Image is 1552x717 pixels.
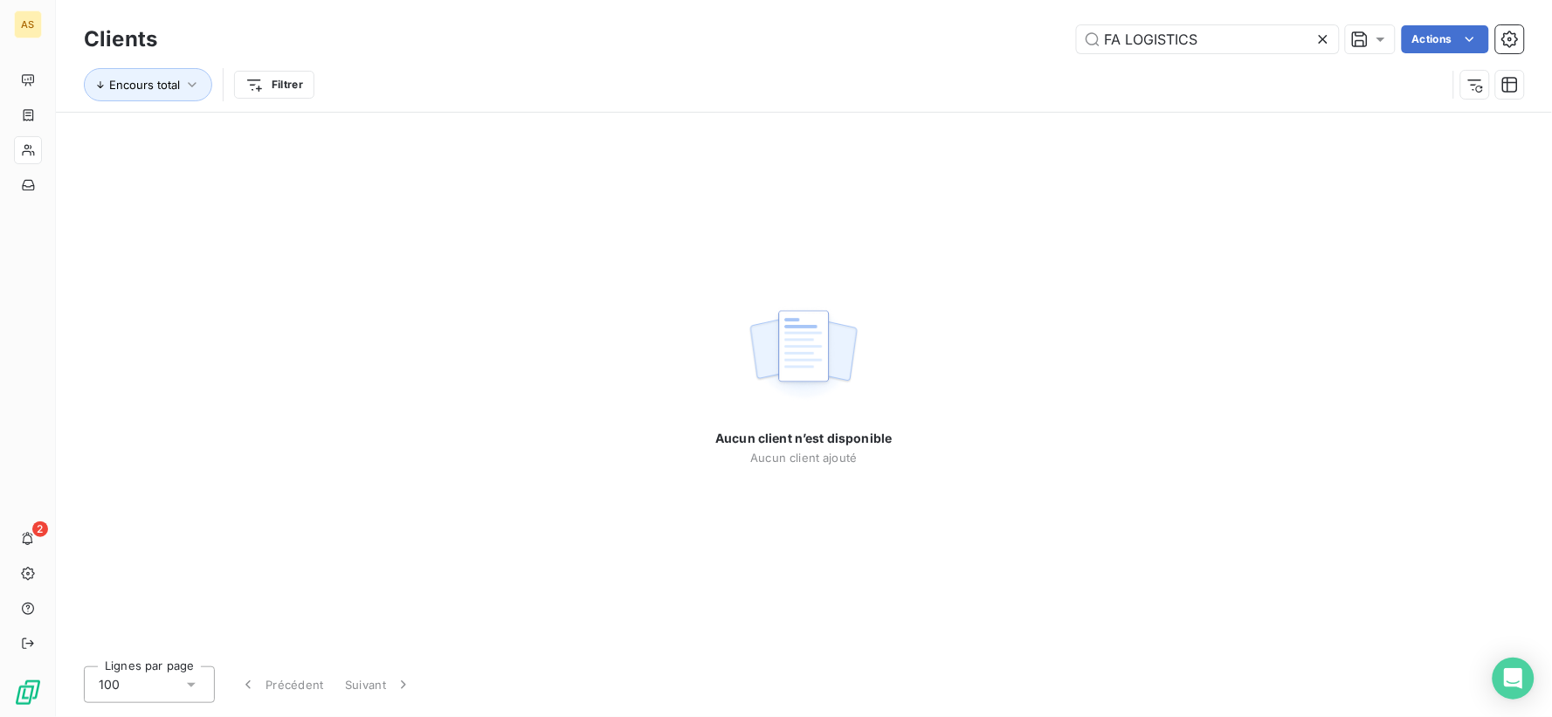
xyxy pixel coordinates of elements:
[229,666,335,703] button: Précédent
[109,78,180,92] span: Encours total
[1493,658,1535,700] div: Open Intercom Messenger
[748,300,859,409] img: empty state
[84,24,157,55] h3: Clients
[335,666,423,703] button: Suivant
[715,430,892,447] span: Aucun client n’est disponible
[1077,25,1339,53] input: Rechercher
[14,679,42,707] img: Logo LeanPay
[14,10,42,38] div: AS
[32,521,48,537] span: 2
[751,451,858,465] span: Aucun client ajouté
[234,71,314,99] button: Filtrer
[1402,25,1489,53] button: Actions
[84,68,212,101] button: Encours total
[99,676,120,693] span: 100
